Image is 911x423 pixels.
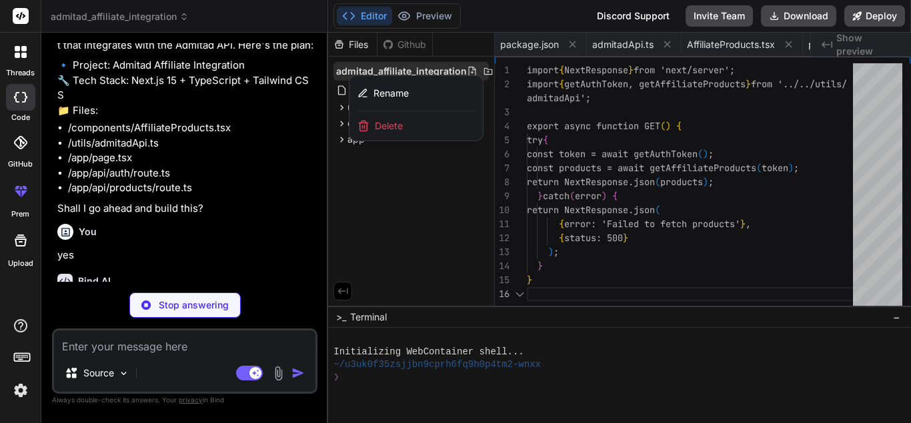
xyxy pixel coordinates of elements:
div: Discord Support [589,5,678,27]
img: settings [9,379,32,402]
label: Upload [8,258,33,269]
img: Pick Models [118,368,129,379]
label: GitHub [8,159,33,170]
button: Preview [392,7,458,25]
label: prem [11,209,29,220]
li: /app/api/products/route.ts [68,181,315,196]
p: Source [83,366,114,380]
p: 🔹 Project: Admitad Affiliate Integration 🔧 Tech Stack: Next.js 15 + TypeScript + Tailwind CSS 📁 F... [57,58,315,118]
span: Rename [373,87,409,100]
label: threads [6,67,35,79]
li: /components/AffiliateProducts.tsx [68,121,315,136]
button: Invite Team [686,5,753,27]
img: icon [291,366,305,380]
p: Stop answering [159,298,229,312]
li: /app/page.tsx [68,151,315,166]
span: privacy [179,396,203,404]
span: admitad_affiliate_integration [51,10,189,23]
p: yes [57,248,315,263]
button: Deploy [844,5,905,27]
p: Always double-check its answers. Your in Bind [52,394,317,406]
span: Delete [375,119,403,133]
li: /app/api/auth/route.ts [68,166,315,181]
li: /utils/admitadApi.ts [68,136,315,151]
label: code [11,112,30,123]
img: attachment [271,366,286,381]
h6: You [79,225,97,238]
button: Download [761,5,836,27]
p: Shall I go ahead and build this? [57,201,315,216]
button: Editor [337,7,392,25]
h6: Bind AI [78,274,111,288]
